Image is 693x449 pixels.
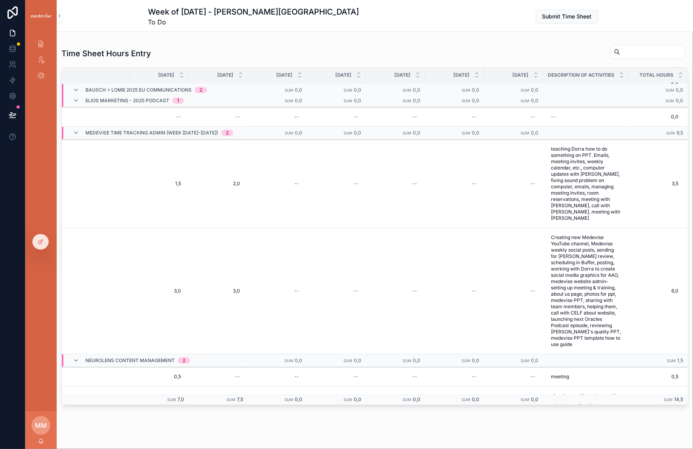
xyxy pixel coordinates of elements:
div: -- [530,180,535,187]
div: -- [471,288,476,294]
small: Sum [403,99,411,103]
div: -- [412,374,417,380]
button: Submit Time Sheet [536,9,599,24]
div: -- [551,114,556,120]
span: 0,0 [354,87,361,93]
small: Sum [403,397,411,402]
div: scrollable content [25,31,57,93]
span: Neurolens Content Management [85,357,175,364]
div: -- [235,374,240,380]
small: Sum [667,359,676,363]
small: Sum [344,88,352,92]
h1: Week of [DATE] - [PERSON_NAME][GEOGRAPHIC_DATA] [148,6,359,17]
div: -- [530,374,535,380]
small: Sum [462,397,470,402]
small: Sum [665,99,674,103]
h1: Time Sheet Hours Entry [61,48,151,59]
small: Sum [403,359,411,363]
span: [DATE] [512,72,529,78]
small: Sum [521,99,529,103]
span: 0,5 [629,374,678,380]
small: Sum [462,131,470,135]
small: Sum [285,88,293,92]
small: Sum [462,88,470,92]
span: [DATE] [335,72,351,78]
span: Elios Marketing - 2025 Podcast [85,98,169,104]
span: 3,0 [197,288,240,294]
span: 0,0 [472,130,479,136]
span: [DATE] [453,72,469,78]
span: 0,0 [413,396,420,402]
span: 0,0 [472,98,479,103]
span: 0,0 [676,98,683,103]
span: Creating new Medevise YouTube channel, Medevise weekly social posts, sending for [PERSON_NAME] re... [551,234,621,348]
span: Submit Time Sheet [542,13,592,20]
div: 1 [177,98,179,104]
div: -- [530,114,535,120]
span: 0,0 [413,357,420,363]
small: Sum [666,131,675,135]
div: 2 [226,130,229,136]
span: 0,0 [354,396,361,402]
img: App logo [30,13,52,19]
span: 0,0 [354,98,361,103]
div: -- [176,114,181,120]
small: Sum [403,88,411,92]
div: -- [353,288,358,294]
small: Sum [521,88,529,92]
span: 7,0 [177,396,184,402]
span: 0,0 [629,114,678,120]
span: 7,5 [237,396,243,402]
span: 0,0 [295,98,302,103]
span: 0,0 [413,98,420,103]
small: Sum [285,397,293,402]
span: [DATE] [158,72,174,78]
div: -- [471,374,476,380]
span: 0,0 [531,396,538,402]
span: [DATE] [276,72,292,78]
span: 0,0 [472,357,479,363]
span: 0,0 [531,98,538,103]
span: [DATE] [217,72,233,78]
div: -- [353,180,358,187]
div: -- [412,180,417,187]
span: 0,5 [138,374,181,380]
span: 6,0 [629,288,678,294]
div: -- [412,114,417,120]
div: -- [471,114,476,120]
span: MM [35,421,47,430]
span: 0,0 [472,396,479,402]
small: Sum [521,397,529,402]
div: -- [294,180,299,187]
small: Sum [285,131,293,135]
span: 0,0 [295,130,302,136]
small: Sum [462,99,470,103]
span: Total Hours [639,72,673,78]
div: -- [294,374,299,380]
small: Sum [521,131,529,135]
small: Sum [344,397,352,402]
span: 3,5 [629,180,678,187]
div: 2 [200,87,202,93]
div: -- [294,114,299,120]
small: Sum [227,397,235,402]
span: meeting [551,374,569,380]
span: planning weekly posts, creating clips, drafting copy [551,393,621,405]
span: 0,0 [531,357,538,363]
span: To Do [148,17,359,27]
span: 0,0 [531,87,538,93]
span: 0,0 [295,357,302,363]
span: 0,0 [354,130,361,136]
span: 14,5 [674,396,683,402]
span: 1,5 [677,357,683,363]
span: 0,0 [472,87,479,93]
small: Sum [344,99,352,103]
div: -- [353,114,358,120]
span: 0,0 [295,87,302,93]
span: 9,5 [676,130,683,136]
span: 3,0 [138,288,181,294]
small: Sum [462,359,470,363]
span: Description of Activities [548,72,614,78]
div: -- [353,374,358,380]
span: 0,0 [676,87,683,93]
